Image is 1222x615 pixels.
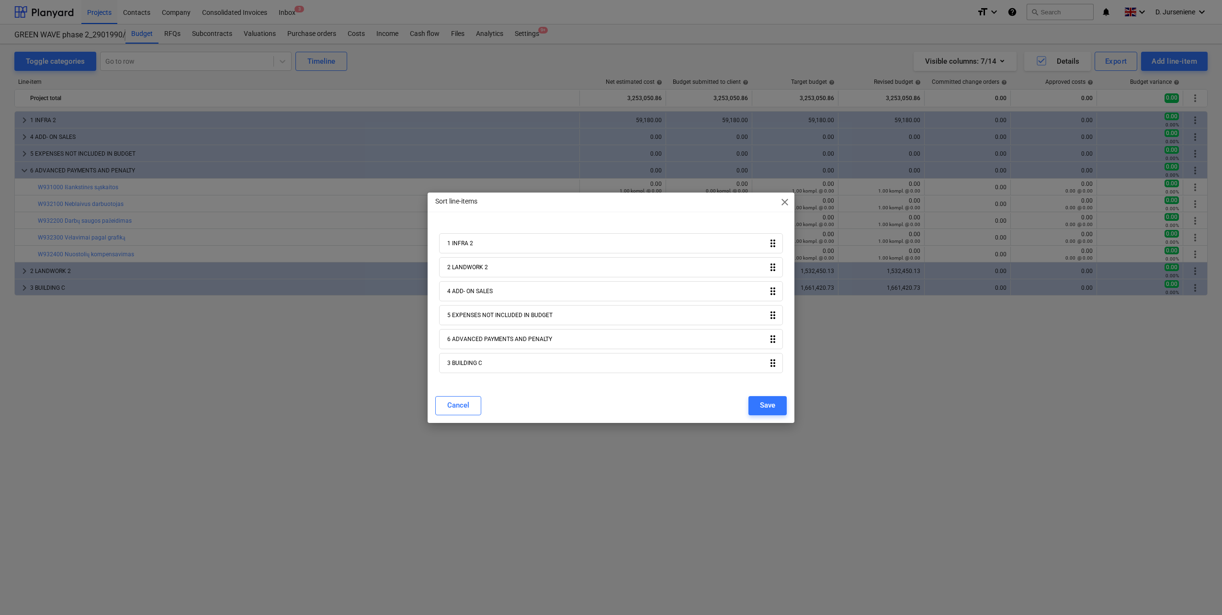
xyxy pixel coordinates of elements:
div: 4 ADD- ON SALESdrag_indicator [439,281,783,301]
div: 1 INFRA 2drag_indicator [439,233,783,253]
div: 2 LANDWORK 2drag_indicator [439,257,783,277]
div: 5 EXPENSES NOT INCLUDED IN BUDGETdrag_indicator [439,305,783,325]
div: 6 ADVANCED PAYMENTS AND PENALTY [447,336,552,342]
iframe: Chat Widget [1174,569,1222,615]
span: close [779,196,791,208]
div: 6 ADVANCED PAYMENTS AND PENALTYdrag_indicator [439,329,783,349]
div: Save [760,399,775,411]
i: drag_indicator [767,309,779,321]
i: drag_indicator [767,262,779,273]
div: 1 INFRA 2 [447,240,473,247]
i: drag_indicator [767,333,779,345]
div: 3 BUILDING C [447,360,482,366]
p: Sort line-items [435,196,477,206]
button: Cancel [435,396,481,415]
div: 5 EXPENSES NOT INCLUDED IN BUDGET [447,312,553,319]
button: Save [748,396,787,415]
div: 2 LANDWORK 2 [447,264,488,271]
i: drag_indicator [767,238,779,249]
i: drag_indicator [767,357,779,369]
div: 4 ADD- ON SALES [447,288,493,295]
div: Cancel [447,399,469,411]
i: drag_indicator [767,285,779,297]
div: 3 BUILDING Cdrag_indicator [439,353,783,373]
